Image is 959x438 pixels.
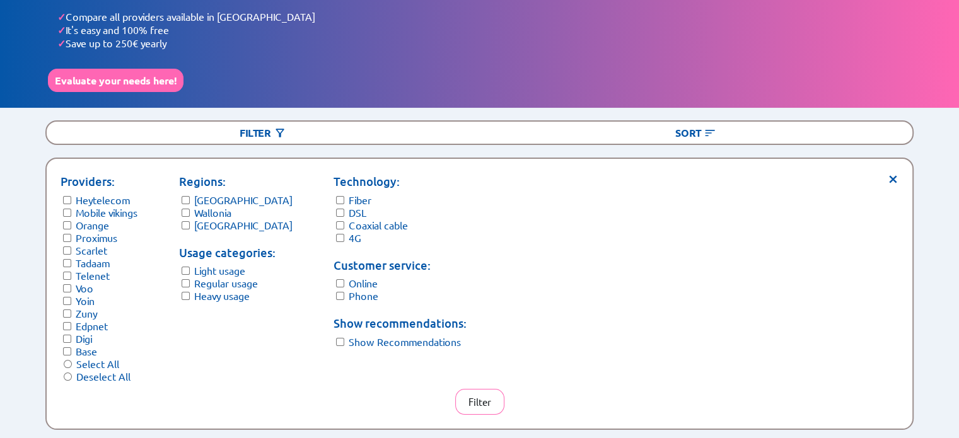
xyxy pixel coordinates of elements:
label: Coaxial cable [349,219,408,231]
span: ✓ [57,10,66,23]
div: Sort [480,122,912,144]
label: Telenet [76,269,110,282]
label: Voo [76,282,93,294]
p: Providers: [61,173,137,190]
li: It's easy and 100% free [57,23,911,37]
label: Heytelecom [76,193,130,206]
label: Mobile vikings [76,206,137,219]
label: Heavy usage [194,289,250,302]
span: ✓ [57,37,66,50]
label: Base [76,345,97,357]
label: Online [349,277,378,289]
p: Regions: [179,173,293,190]
li: Compare all providers available in [GEOGRAPHIC_DATA] [57,10,911,23]
label: Tadaam [76,256,110,269]
label: [GEOGRAPHIC_DATA] [194,219,293,231]
label: Deselect All [76,370,131,383]
p: Technology: [334,173,467,190]
label: 4G [349,231,361,244]
label: Regular usage [194,277,258,289]
img: Button open the filtering menu [274,127,286,139]
label: Proximus [76,231,117,244]
img: Button open the sorting menu [704,127,716,139]
label: Edpnet [76,320,108,332]
label: Phone [349,289,378,302]
li: Save up to 250€ yearly [57,37,911,50]
label: Light usage [194,264,245,277]
label: Show Recommendations [349,335,461,348]
div: Filter [47,122,479,144]
label: Wallonia [194,206,231,219]
label: Select All [76,357,119,370]
p: Customer service: [334,256,467,274]
p: Show recommendations: [334,314,467,332]
label: DSL [349,206,366,219]
label: Fiber [349,193,371,206]
button: Evaluate your needs here! [48,69,183,92]
label: Orange [76,219,109,231]
label: Yoin [76,294,95,307]
span: ✓ [57,23,66,37]
label: Zuny [76,307,97,320]
label: [GEOGRAPHIC_DATA] [194,193,293,206]
p: Usage categories: [179,244,293,262]
label: Scarlet [76,244,107,256]
span: × [888,173,898,182]
label: Digi [76,332,92,345]
button: Filter [455,389,504,415]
